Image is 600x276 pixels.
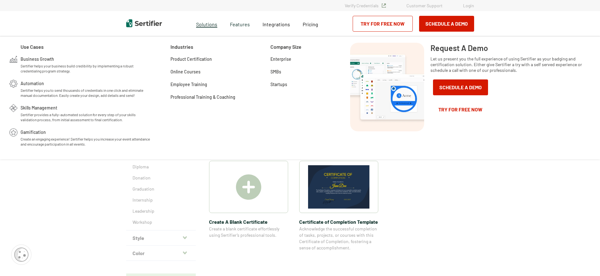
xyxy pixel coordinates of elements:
span: Industries [170,43,193,51]
img: Certificate of Completion Template [308,165,369,209]
span: Solutions [196,20,217,28]
span: Business Growth [21,55,54,62]
button: Schedule a Demo [433,79,488,95]
a: Product Certification [170,55,212,62]
a: AutomationSertifier helps you to send thousands of credentials in one click and eliminate manual ... [21,80,150,98]
span: Pricing [303,21,318,27]
span: Create a blank certificate effortlessly using Sertifier’s professional tools. [209,226,288,238]
button: Schedule a Demo [419,16,474,32]
span: Sertifier helps you to send thousands of credentials in one click and eliminate manual documentat... [21,88,150,98]
a: GamificationCreate an engaging experience! Sertifier helps you increase your event attendance and... [21,129,150,147]
a: Graduation [133,186,189,192]
span: Acknowledge the successful completion of tasks, projects, or courses with this Certificate of Com... [299,226,378,251]
img: Sertifier | Digital Credentialing Platform [126,19,162,27]
span: Skills Management [21,104,57,110]
span: Integrations [263,21,290,27]
a: Startups [270,81,287,87]
a: Employee Training [170,81,207,87]
a: Pricing [303,20,318,28]
a: Enterprise [270,55,291,62]
img: Request A Demo [350,43,424,131]
span: Request A Demo [430,43,488,53]
img: Automation Icon [9,80,17,88]
span: Automation [21,80,44,86]
a: Internship [133,197,189,203]
img: Business Growth Icon [9,55,17,63]
a: Diploma [133,164,189,170]
a: Try for Free Now [430,102,491,117]
a: Leadership [133,208,189,214]
img: Create A Blank Certificate [236,174,261,200]
img: Gamification Icon [9,129,17,136]
a: Verify Credentials [345,3,386,8]
span: Let us present you the full experience of using Sertifier as your badging and certification solut... [430,56,584,73]
iframe: Chat Widget [568,246,600,276]
a: Donation [133,175,189,181]
a: Skills ManagementSertifier provides a fully-automated solution for every step of your skills vali... [21,104,150,122]
a: Customer Support [406,3,442,8]
a: SMBs [270,68,281,74]
span: Sertifier provides a fully-automated solution for every step of your skills validation process, f... [21,112,150,122]
a: Integrations [263,20,290,28]
span: Certificate of Completion Template [299,218,378,226]
div: Theme [126,97,196,230]
a: Certificate of Completion TemplateCertificate of Completion TemplateAcknowledge the successful co... [299,161,378,251]
span: Create A Blank Certificate [209,218,288,226]
img: Cookie Popup Icon [14,248,28,262]
a: Business GrowthSertifier helps your business build credibility by implementing a robust credentia... [21,55,150,73]
a: Professional Training & Coaching [170,93,235,100]
span: Gamification [21,129,46,135]
span: Sertifier helps your business build credibility by implementing a robust credentialing program st... [21,63,150,73]
a: Try for Free Now [353,16,413,32]
span: Create an engaging experience! Sertifier helps you increase your event attendance and encourage p... [21,136,150,147]
button: Color [126,246,196,261]
a: Login [463,3,474,8]
span: Company Size [270,43,301,51]
a: Online Courses [170,68,201,74]
span: Use Cases [21,43,44,51]
button: Style [126,230,196,246]
img: Skills Management Icon [9,104,17,112]
a: Workshop [133,219,189,225]
span: Features [230,20,250,28]
img: Verified [382,3,386,8]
